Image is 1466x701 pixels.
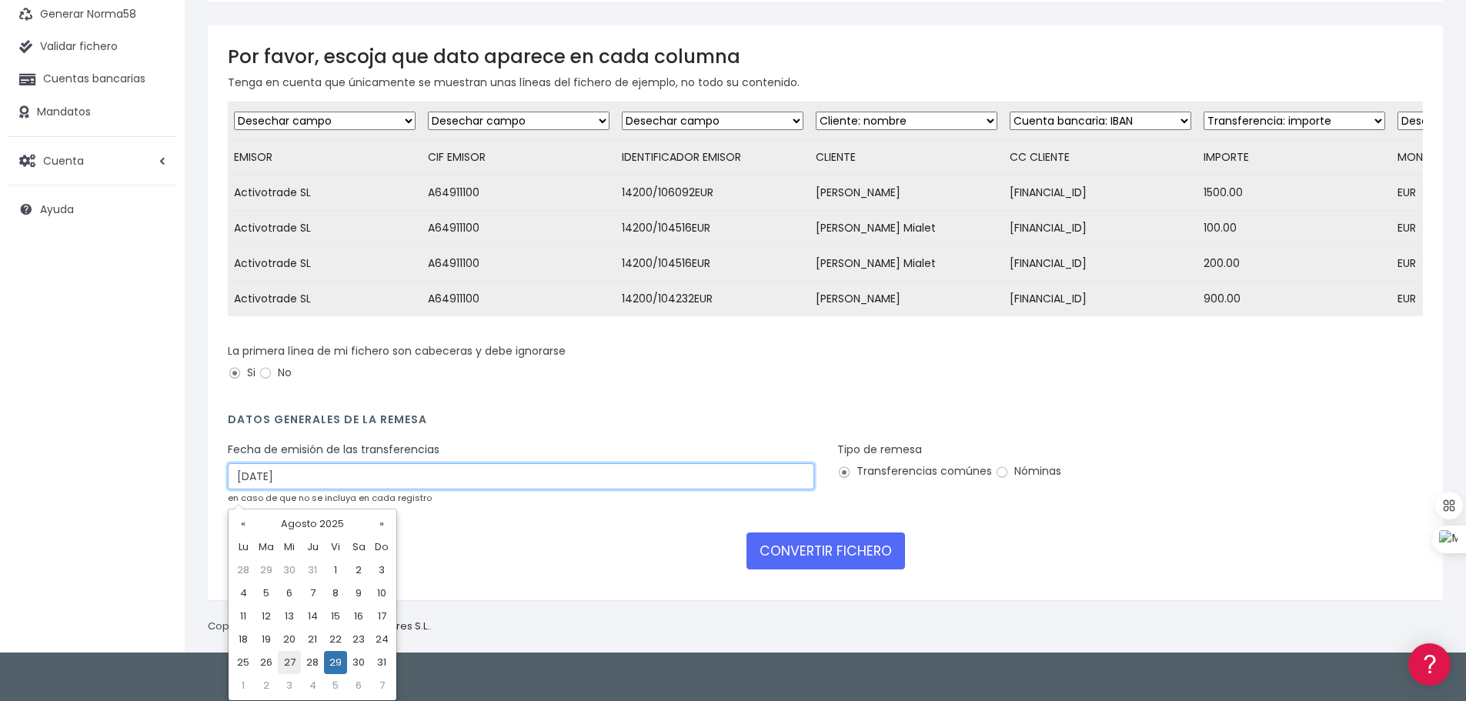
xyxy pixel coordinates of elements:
[324,559,347,582] td: 1
[616,211,810,246] td: 14200/104516EUR
[616,175,810,211] td: 14200/106092EUR
[1197,211,1391,246] td: 100.00
[1003,282,1197,317] td: [FINANCIAL_ID]
[422,246,616,282] td: A64911100
[1197,140,1391,175] td: IMPORTE
[15,412,292,439] button: Contáctanos
[228,45,1423,68] h3: Por favor, escoja que dato aparece en cada columna
[255,512,370,536] th: Agosto 2025
[232,536,255,559] th: Lu
[8,63,177,95] a: Cuentas bancarias
[1003,140,1197,175] td: CC CLIENTE
[810,282,1003,317] td: [PERSON_NAME]
[255,605,278,628] td: 12
[324,651,347,674] td: 29
[324,582,347,605] td: 8
[232,674,255,697] td: 1
[228,442,439,458] label: Fecha de emisión de las transferencias
[370,628,393,651] td: 24
[15,242,292,266] a: Videotutoriales
[746,532,905,569] button: CONVERTIR FICHERO
[347,651,370,674] td: 30
[1197,175,1391,211] td: 1500.00
[232,559,255,582] td: 28
[347,536,370,559] th: Sa
[837,442,922,458] label: Tipo de remesa
[15,131,292,155] a: Información general
[8,96,177,129] a: Mandatos
[278,582,301,605] td: 6
[301,559,324,582] td: 31
[228,211,422,246] td: Activotrade SL
[422,211,616,246] td: A64911100
[301,628,324,651] td: 21
[370,651,393,674] td: 31
[8,31,177,63] a: Validar fichero
[301,605,324,628] td: 14
[278,536,301,559] th: Mi
[255,651,278,674] td: 26
[15,170,292,185] div: Convertir ficheros
[212,443,296,458] a: POWERED BY ENCHANT
[208,619,432,635] p: Copyright © 2025 .
[15,219,292,242] a: Problemas habituales
[15,195,292,219] a: Formatos
[301,536,324,559] th: Ju
[370,674,393,697] td: 7
[255,536,278,559] th: Ma
[1003,246,1197,282] td: [FINANCIAL_ID]
[616,282,810,317] td: 14200/104232EUR
[324,674,347,697] td: 5
[347,628,370,651] td: 23
[228,74,1423,91] p: Tenga en cuenta que únicamente se muestran unas líneas del fichero de ejemplo, no todo su contenido.
[810,140,1003,175] td: CLIENTE
[15,393,292,417] a: API
[15,107,292,122] div: Información general
[228,140,422,175] td: EMISOR
[370,536,393,559] th: Do
[810,246,1003,282] td: [PERSON_NAME] Mialet
[370,559,393,582] td: 3
[15,369,292,384] div: Programadores
[616,246,810,282] td: 14200/104516EUR
[347,582,370,605] td: 9
[278,651,301,674] td: 27
[43,152,84,168] span: Cuenta
[301,582,324,605] td: 7
[837,463,992,479] label: Transferencias comúnes
[370,605,393,628] td: 17
[15,305,292,320] div: Facturación
[228,175,422,211] td: Activotrade SL
[255,674,278,697] td: 2
[255,559,278,582] td: 29
[810,175,1003,211] td: [PERSON_NAME]
[228,365,255,381] label: Si
[8,145,177,177] a: Cuenta
[422,140,616,175] td: CIF EMISOR
[324,628,347,651] td: 22
[15,266,292,290] a: Perfiles de empresas
[228,282,422,317] td: Activotrade SL
[301,651,324,674] td: 28
[324,536,347,559] th: Vi
[1197,246,1391,282] td: 200.00
[995,463,1061,479] label: Nóminas
[255,628,278,651] td: 19
[40,202,74,217] span: Ayuda
[616,140,810,175] td: IDENTIFICADOR EMISOR
[278,628,301,651] td: 20
[232,651,255,674] td: 25
[347,605,370,628] td: 16
[8,193,177,225] a: Ayuda
[278,674,301,697] td: 3
[228,413,1423,434] h4: Datos generales de la remesa
[347,559,370,582] td: 2
[1003,211,1197,246] td: [FINANCIAL_ID]
[1003,175,1197,211] td: [FINANCIAL_ID]
[15,330,292,354] a: General
[324,605,347,628] td: 15
[232,512,255,536] th: «
[259,365,292,381] label: No
[370,582,393,605] td: 10
[232,605,255,628] td: 11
